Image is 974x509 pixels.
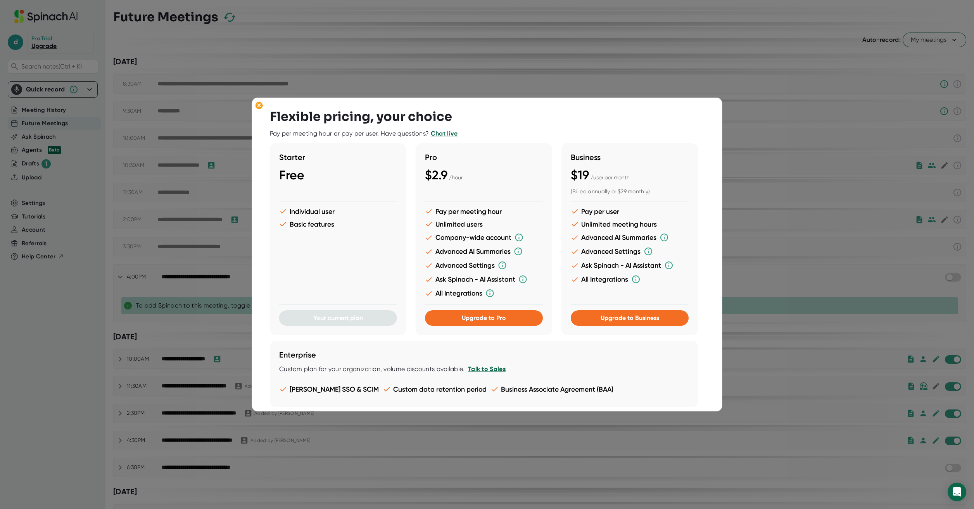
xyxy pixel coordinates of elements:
[425,275,543,284] li: Ask Spinach - AI Assistant
[279,220,397,228] li: Basic features
[425,247,543,256] li: Advanced AI Summaries
[425,261,543,270] li: Advanced Settings
[571,247,689,256] li: Advanced Settings
[425,153,543,162] h3: Pro
[270,109,452,124] h3: Flexible pricing, your choice
[571,188,689,195] div: (Billed annually or $29 monthly)
[313,314,363,322] span: Your current plan
[425,310,543,326] button: Upgrade to Pro
[279,153,397,162] h3: Starter
[279,310,397,326] button: Your current plan
[431,130,458,137] a: Chat live
[468,365,505,373] a: Talk to Sales
[279,365,689,373] div: Custom plan for your organization, volume discounts available.
[270,130,458,138] div: Pay per meeting hour or pay per user. Have questions?
[571,220,689,228] li: Unlimited meeting hours
[571,207,689,215] li: Pay per user
[571,168,589,182] span: $19
[571,153,689,162] h3: Business
[279,385,379,393] li: [PERSON_NAME] SSO & SCIM
[279,350,689,359] h3: Enterprise
[600,314,659,322] span: Upgrade to Business
[383,385,487,393] li: Custom data retention period
[462,314,506,322] span: Upgrade to Pro
[425,207,543,215] li: Pay per meeting hour
[449,174,463,181] span: / hour
[279,168,304,182] span: Free
[571,275,689,284] li: All Integrations
[425,233,543,242] li: Company-wide account
[490,385,613,393] li: Business Associate Agreement (BAA)
[571,233,689,242] li: Advanced AI Summaries
[279,207,397,215] li: Individual user
[425,220,543,228] li: Unlimited users
[571,310,689,326] button: Upgrade to Business
[591,174,630,181] span: / user per month
[425,168,447,182] span: $2.9
[425,289,543,298] li: All Integrations
[948,483,966,501] div: Open Intercom Messenger
[571,261,689,270] li: Ask Spinach - AI Assistant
